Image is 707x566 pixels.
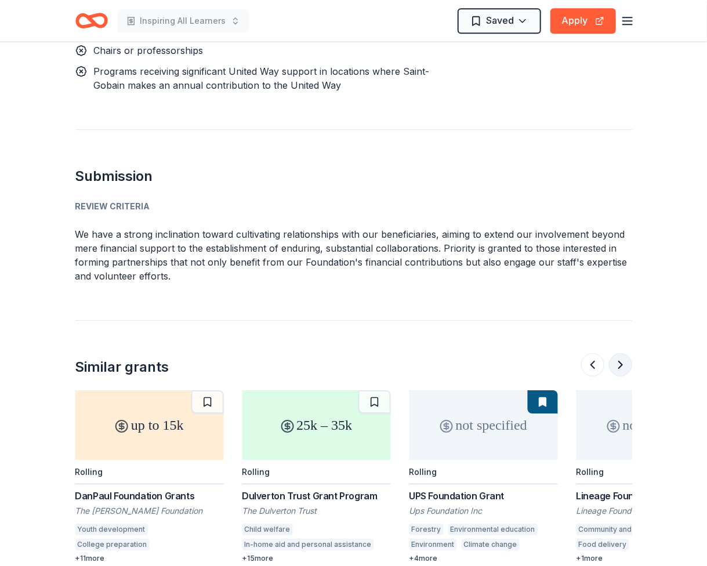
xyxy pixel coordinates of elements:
[117,9,249,32] button: Inspiring All Learners
[242,390,391,460] div: 25k – 35k
[409,390,558,563] a: not specifiedRollingUPS Foundation GrantUps Foundation IncForestryEnvironmental educationEnvironm...
[75,524,148,535] div: Youth development
[242,489,391,503] div: Dulverton Trust Grant Program
[577,539,629,550] div: Food delivery
[448,524,538,535] div: Environmental education
[577,467,604,477] div: Rolling
[94,66,430,91] span: Programs receiving significant United Way support in locations where Saint-Gobain makes an annual...
[140,14,226,28] span: Inspiring All Learners
[409,554,558,563] div: + 4 more
[242,505,391,517] div: The Dulverton Trust
[75,199,632,213] div: Review Criteria
[242,524,293,535] div: Child welfare
[409,505,558,517] div: Ups Foundation Inc
[487,13,514,28] span: Saved
[75,167,632,186] h2: Submission
[75,539,150,550] div: College preparation
[242,539,374,550] div: In-home aid and personal assistance
[242,554,391,563] div: + 15 more
[75,227,632,283] p: We have a strong inclination toward cultivating relationships with our beneficiaries, aiming to e...
[409,467,437,477] div: Rolling
[458,8,541,34] button: Saved
[550,8,616,34] button: Apply
[242,390,391,563] a: 25k – 35kRollingDulverton Trust Grant ProgramThe Dulverton TrustChild welfareIn-home aid and pers...
[75,505,224,517] div: The [PERSON_NAME] Foundation
[75,390,224,563] a: up to 15kRollingDanPaul Foundation GrantsThe [PERSON_NAME] FoundationYouth developmentCollege pre...
[409,390,558,460] div: not specified
[75,390,224,460] div: up to 15k
[94,45,204,56] span: Chairs or professorships
[75,489,224,503] div: DanPaul Foundation Grants
[242,467,270,477] div: Rolling
[462,539,520,550] div: Climate change
[409,489,558,503] div: UPS Foundation Grant
[409,539,457,550] div: Environment
[75,7,108,34] a: Home
[75,554,224,563] div: + 11 more
[75,467,103,477] div: Rolling
[409,524,444,535] div: Forestry
[75,358,169,376] div: Similar grants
